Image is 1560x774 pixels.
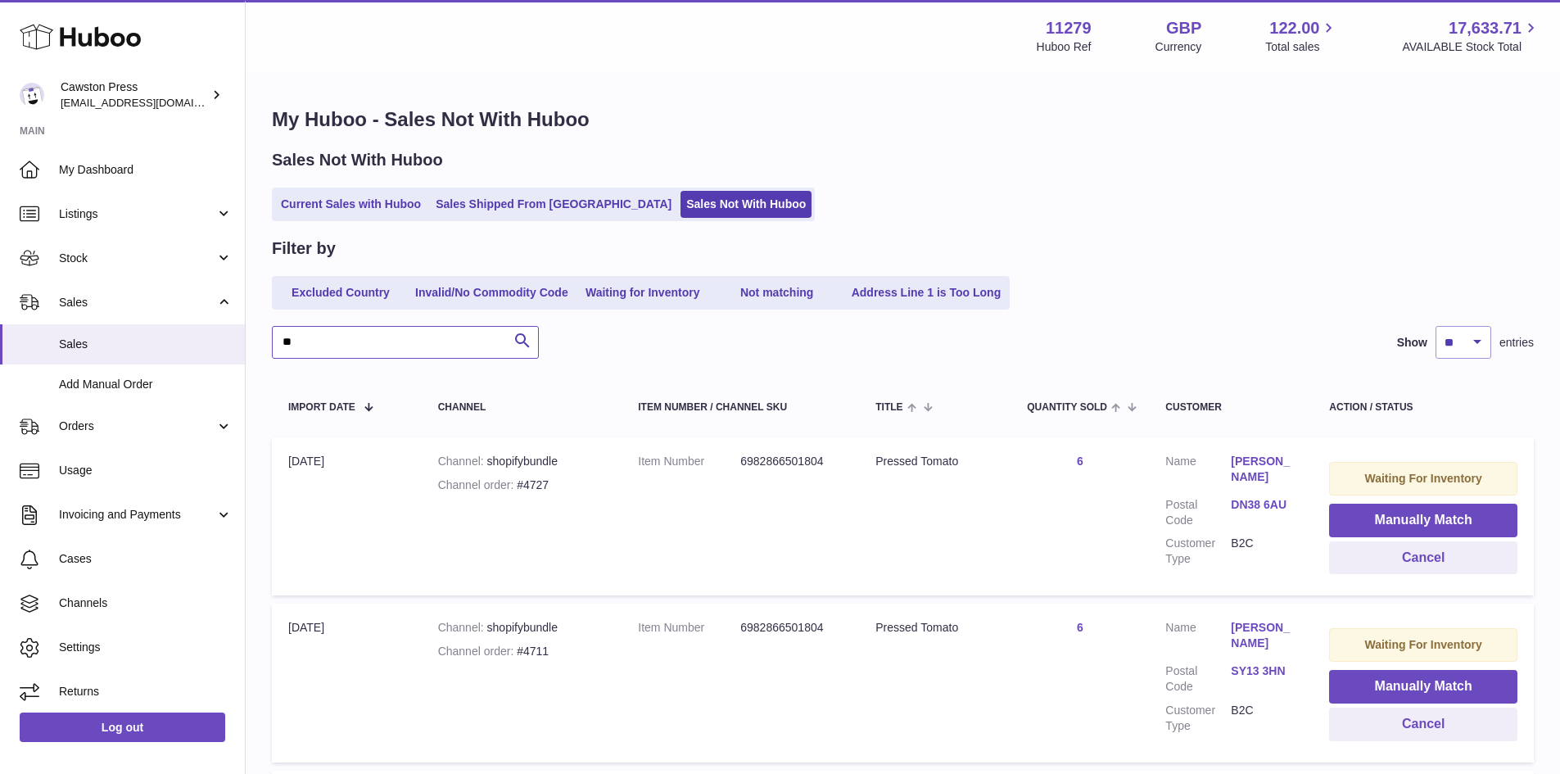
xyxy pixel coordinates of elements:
span: Orders [59,419,215,434]
span: entries [1499,335,1534,351]
div: Currency [1155,39,1202,55]
span: Returns [59,684,233,699]
td: [DATE] [272,437,422,595]
div: Pressed Tomato [875,620,994,636]
a: Log out [20,713,225,742]
span: Channels [59,595,233,611]
div: Cawston Press [61,79,208,111]
div: #4727 [438,478,606,493]
span: 122.00 [1269,17,1319,39]
div: Huboo Ref [1037,39,1092,55]
a: Sales Not With Huboo [681,191,812,218]
a: Excluded Country [275,279,406,306]
dd: 6982866501804 [740,454,843,469]
dt: Postal Code [1165,497,1231,528]
span: Import date [288,402,355,413]
div: Customer [1165,402,1296,413]
span: Title [875,402,902,413]
strong: Channel [438,621,487,634]
div: shopifybundle [438,454,606,469]
button: Manually Match [1329,504,1517,537]
a: [PERSON_NAME] [1231,620,1296,651]
a: Address Line 1 is Too Long [846,279,1007,306]
span: Sales [59,337,233,352]
button: Manually Match [1329,670,1517,704]
a: 6 [1077,455,1083,468]
h2: Sales Not With Huboo [272,149,443,171]
span: Sales [59,295,215,310]
a: 6 [1077,621,1083,634]
dt: Item Number [638,620,740,636]
div: Channel [438,402,606,413]
strong: GBP [1166,17,1201,39]
strong: Waiting For Inventory [1364,472,1481,485]
td: [DATE] [272,604,422,762]
a: Waiting for Inventory [577,279,708,306]
strong: Channel order [438,645,518,658]
strong: Waiting For Inventory [1364,638,1481,651]
button: Cancel [1329,541,1517,575]
span: Cases [59,551,233,567]
a: Not matching [712,279,843,306]
span: Stock [59,251,215,266]
dt: Customer Type [1165,536,1231,567]
dt: Name [1165,454,1231,489]
span: AVAILABLE Stock Total [1402,39,1540,55]
dt: Customer Type [1165,703,1231,734]
dt: Item Number [638,454,740,469]
span: 17,633.71 [1449,17,1522,39]
div: #4711 [438,644,606,659]
dd: B2C [1231,536,1296,567]
img: internalAdmin-11279@internal.huboo.com [20,83,44,107]
a: DN38 6AU [1231,497,1296,513]
div: shopifybundle [438,620,606,636]
a: 17,633.71 AVAILABLE Stock Total [1402,17,1540,55]
span: Total sales [1265,39,1338,55]
span: Usage [59,463,233,478]
strong: 11279 [1046,17,1092,39]
strong: Channel order [438,478,518,491]
dt: Name [1165,620,1231,655]
a: SY13 3HN [1231,663,1296,679]
span: Quantity Sold [1027,402,1107,413]
div: Pressed Tomato [875,454,994,469]
button: Cancel [1329,708,1517,741]
span: Settings [59,640,233,655]
span: My Dashboard [59,162,233,178]
h2: Filter by [272,238,336,260]
a: 122.00 Total sales [1265,17,1338,55]
dt: Postal Code [1165,663,1231,695]
dd: B2C [1231,703,1296,734]
a: Invalid/No Commodity Code [409,279,574,306]
div: Action / Status [1329,402,1517,413]
label: Show [1397,335,1427,351]
a: Sales Shipped From [GEOGRAPHIC_DATA] [430,191,677,218]
strong: Channel [438,455,487,468]
span: Invoicing and Payments [59,507,215,523]
span: [EMAIL_ADDRESS][DOMAIN_NAME] [61,96,241,109]
h1: My Huboo - Sales Not With Huboo [272,106,1534,133]
div: Item Number / Channel SKU [638,402,843,413]
span: Listings [59,206,215,222]
span: Add Manual Order [59,377,233,392]
a: Current Sales with Huboo [275,191,427,218]
a: [PERSON_NAME] [1231,454,1296,485]
dd: 6982866501804 [740,620,843,636]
